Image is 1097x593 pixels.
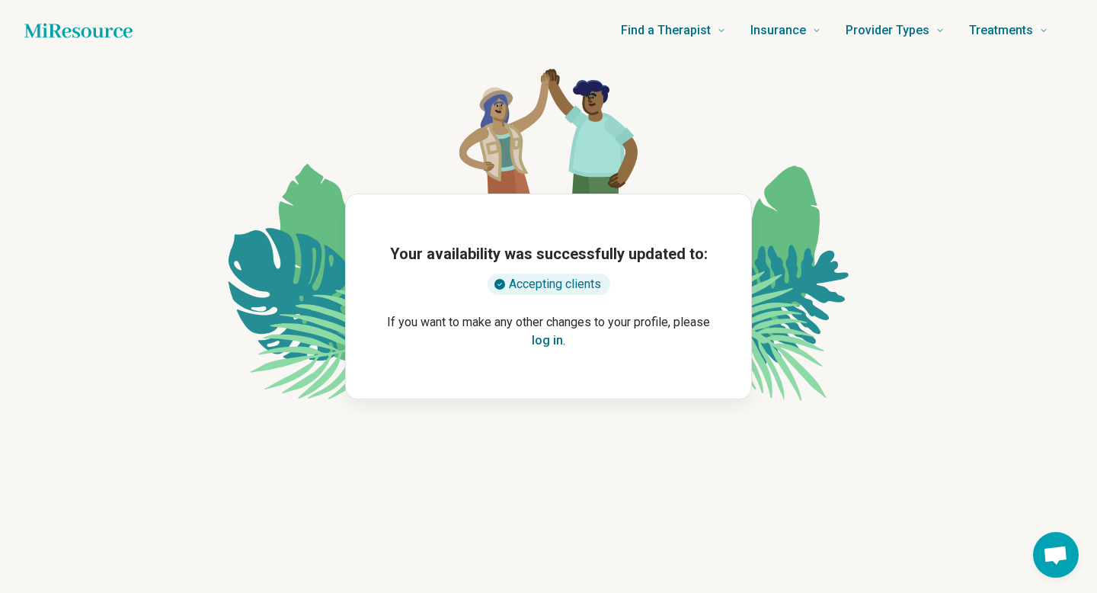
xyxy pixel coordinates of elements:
[1033,532,1079,578] div: Open chat
[969,20,1033,41] span: Treatments
[621,20,711,41] span: Find a Therapist
[488,274,610,295] div: Accepting clients
[390,243,708,264] h1: Your availability was successfully updated to:
[24,15,133,46] a: Home page
[750,20,806,41] span: Insurance
[846,20,929,41] span: Provider Types
[532,332,563,350] button: log in
[370,313,727,350] p: If you want to make any other changes to your profile, please .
